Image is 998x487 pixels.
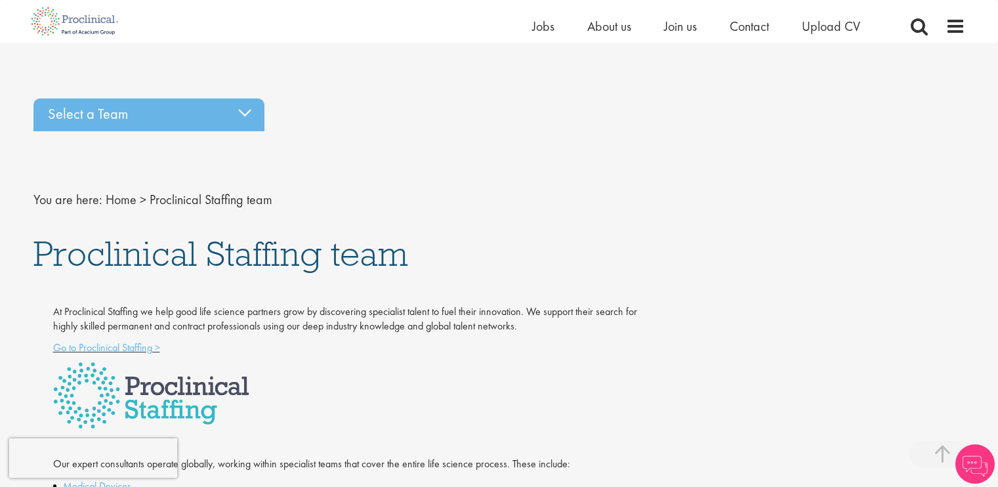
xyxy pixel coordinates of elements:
[33,98,264,131] div: Select a Team
[150,191,272,208] span: Proclinical Staffing team
[664,18,697,35] a: Join us
[53,305,642,335] p: At Proclinical Staffing we help good life science partners grow by discovering specialist talent ...
[532,18,554,35] a: Jobs
[802,18,860,35] a: Upload CV
[955,444,995,484] img: Chatbot
[587,18,631,35] a: About us
[53,457,642,472] p: Our expert consultants operate globally, working within specialist teams that cover the entire li...
[33,231,408,276] span: Proclinical Staffing team
[106,191,136,208] a: breadcrumb link
[53,362,249,429] img: Proclinical Staffing
[53,341,160,354] a: Go to Proclinical Staffing >
[33,191,102,208] span: You are here:
[730,18,769,35] a: Contact
[9,438,177,478] iframe: reCAPTCHA
[140,191,146,208] span: >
